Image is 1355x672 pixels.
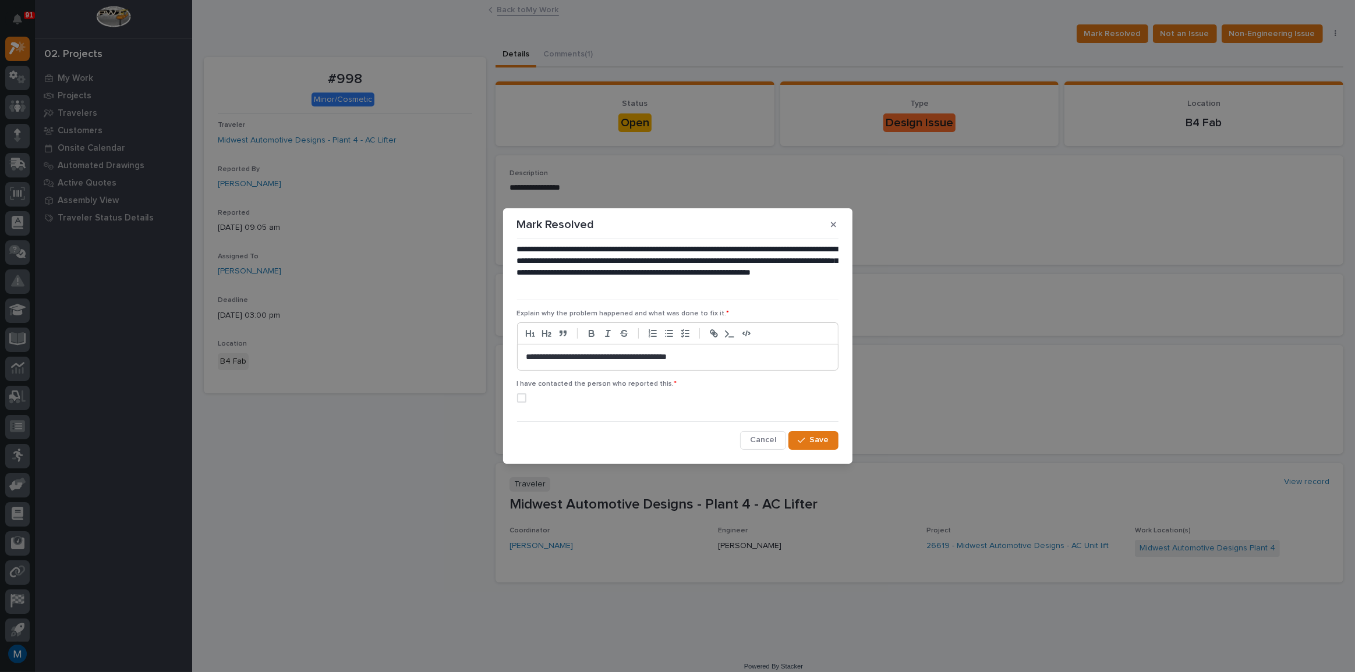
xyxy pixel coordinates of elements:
span: Save [810,435,829,445]
span: Explain why the problem happened and what was done to fix it. [517,310,730,317]
span: Cancel [750,435,776,445]
button: Cancel [740,431,786,450]
p: Mark Resolved [517,218,595,232]
button: Save [788,431,838,450]
span: I have contacted the person who reported this. [517,381,677,387]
